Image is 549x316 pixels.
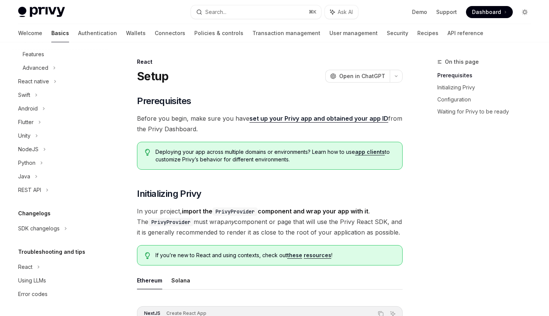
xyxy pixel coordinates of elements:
[18,145,38,154] div: NodeJS
[145,252,150,259] svg: Tip
[137,58,403,66] div: React
[252,24,320,42] a: Transaction management
[18,158,35,167] div: Python
[18,118,34,127] div: Flutter
[309,9,317,15] span: ⌘ K
[23,50,44,59] div: Features
[224,218,234,225] em: any
[194,24,243,42] a: Policies & controls
[137,113,403,134] span: Before you begin, make sure you have from the Privy Dashboard.
[437,106,537,118] a: Waiting for Privy to be ready
[137,188,201,200] span: Initializing Privy
[249,115,388,123] a: set up your Privy app and obtained your app ID
[148,218,194,226] code: PrivyProvider
[12,48,109,61] a: Features
[126,24,146,42] a: Wallets
[287,252,302,259] a: these
[437,81,537,94] a: Initializing Privy
[437,94,537,106] a: Configuration
[18,91,30,100] div: Swift
[339,72,385,80] span: Open in ChatGPT
[18,209,51,218] h5: Changelogs
[325,70,390,83] button: Open in ChatGPT
[329,24,378,42] a: User management
[519,6,531,18] button: Toggle dark mode
[145,149,150,156] svg: Tip
[18,262,32,272] div: React
[18,247,85,256] h5: Troubleshooting and tips
[325,5,358,19] button: Ask AI
[466,6,513,18] a: Dashboard
[78,24,117,42] a: Authentication
[417,24,438,42] a: Recipes
[18,77,49,86] div: React native
[137,69,168,83] h1: Setup
[12,274,109,287] a: Using LLMs
[137,272,162,289] button: Ethereum
[387,24,408,42] a: Security
[18,290,48,299] div: Error codes
[412,8,427,16] a: Demo
[212,207,258,216] code: PrivyProvider
[205,8,226,17] div: Search...
[445,57,479,66] span: On this page
[472,8,501,16] span: Dashboard
[155,252,395,259] span: If you’re new to React and using contexts, check out !
[355,149,385,155] a: app clients
[23,63,48,72] div: Advanced
[448,24,483,42] a: API reference
[18,7,65,17] img: light logo
[18,104,38,113] div: Android
[304,252,331,259] a: resources
[191,5,321,19] button: Search...⌘K
[155,148,395,163] span: Deploying your app across multiple domains or environments? Learn how to use to customize Privy’s...
[18,172,30,181] div: Java
[437,69,537,81] a: Prerequisites
[182,207,368,215] strong: import the component and wrap your app with it
[18,186,41,195] div: REST API
[18,224,60,233] div: SDK changelogs
[18,131,31,140] div: Unity
[137,95,191,107] span: Prerequisites
[137,206,403,238] span: In your project, . The must wrap component or page that will use the Privy React SDK, and it is g...
[436,8,457,16] a: Support
[155,24,185,42] a: Connectors
[18,276,46,285] div: Using LLMs
[171,272,190,289] button: Solana
[18,24,42,42] a: Welcome
[51,24,69,42] a: Basics
[12,287,109,301] a: Error codes
[338,8,353,16] span: Ask AI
